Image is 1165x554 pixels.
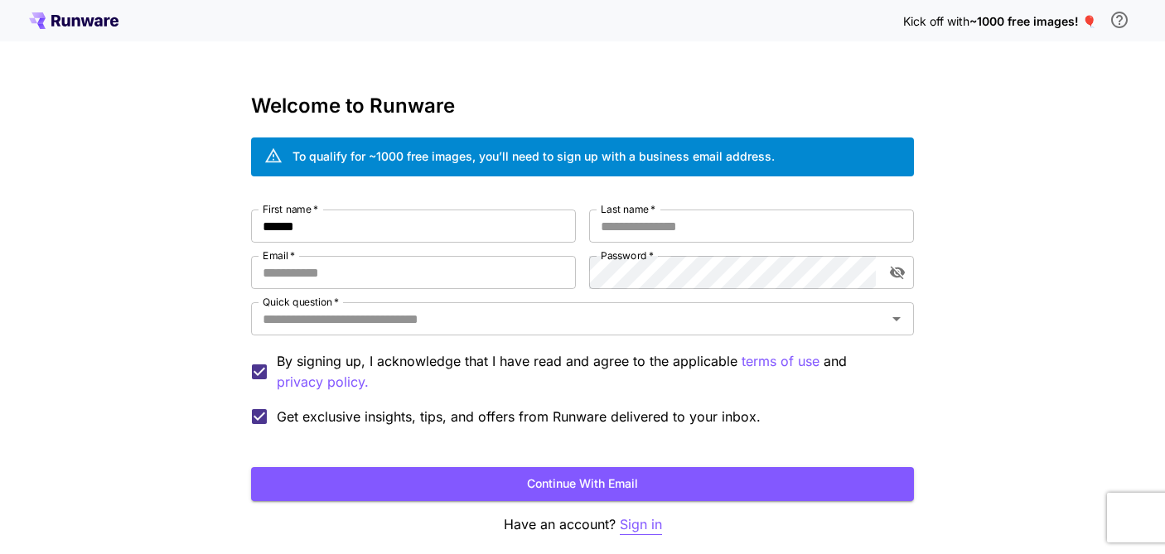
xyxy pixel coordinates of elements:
p: terms of use [742,351,819,372]
label: Last name [601,202,655,216]
button: Sign in [620,514,662,535]
button: By signing up, I acknowledge that I have read and agree to the applicable and privacy policy. [742,351,819,372]
button: By signing up, I acknowledge that I have read and agree to the applicable terms of use and [277,372,369,393]
p: By signing up, I acknowledge that I have read and agree to the applicable and [277,351,901,393]
button: Continue with email [251,467,914,501]
h3: Welcome to Runware [251,94,914,118]
label: First name [263,202,318,216]
p: Have an account? [251,514,914,535]
div: To qualify for ~1000 free images, you’ll need to sign up with a business email address. [292,147,775,165]
button: In order to qualify for free credit, you need to sign up with a business email address and click ... [1103,3,1136,36]
label: Quick question [263,295,339,309]
label: Password [601,248,654,263]
label: Email [263,248,295,263]
span: Kick off with [903,14,969,28]
span: Get exclusive insights, tips, and offers from Runware delivered to your inbox. [277,407,761,426]
span: ~1000 free images! 🎈 [969,14,1096,28]
button: Open [885,307,908,330]
p: privacy policy. [277,372,369,393]
button: toggle password visibility [882,258,912,287]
